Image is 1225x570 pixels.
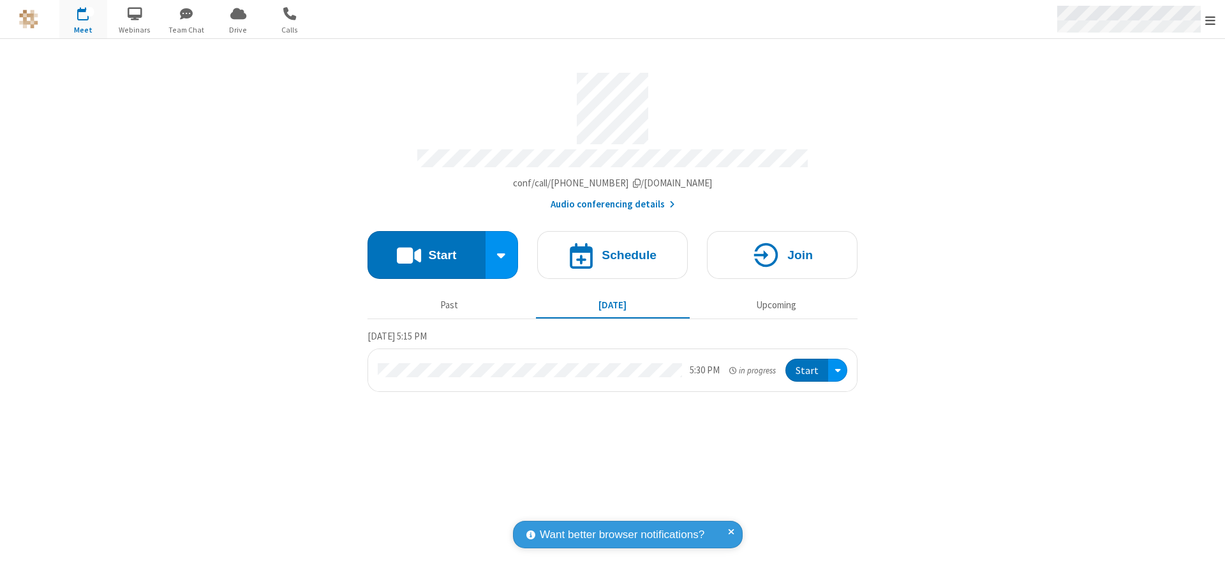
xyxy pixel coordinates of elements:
[486,231,519,279] div: Start conference options
[828,359,847,382] div: Open menu
[787,249,813,261] h4: Join
[551,197,675,212] button: Audio conferencing details
[367,63,857,212] section: Account details
[266,24,314,36] span: Calls
[602,249,657,261] h4: Schedule
[59,24,107,36] span: Meet
[540,527,704,543] span: Want better browser notifications?
[367,231,486,279] button: Start
[729,364,776,377] em: in progress
[111,24,159,36] span: Webinars
[428,249,456,261] h4: Start
[690,363,720,378] div: 5:30 PM
[373,293,526,317] button: Past
[707,231,857,279] button: Join
[537,231,688,279] button: Schedule
[513,177,713,189] span: Copy my meeting room link
[86,7,94,17] div: 1
[536,293,690,317] button: [DATE]
[214,24,262,36] span: Drive
[785,359,828,382] button: Start
[513,176,713,191] button: Copy my meeting room linkCopy my meeting room link
[19,10,38,29] img: QA Selenium DO NOT DELETE OR CHANGE
[367,330,427,342] span: [DATE] 5:15 PM
[367,329,857,393] section: Today's Meetings
[699,293,853,317] button: Upcoming
[163,24,211,36] span: Team Chat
